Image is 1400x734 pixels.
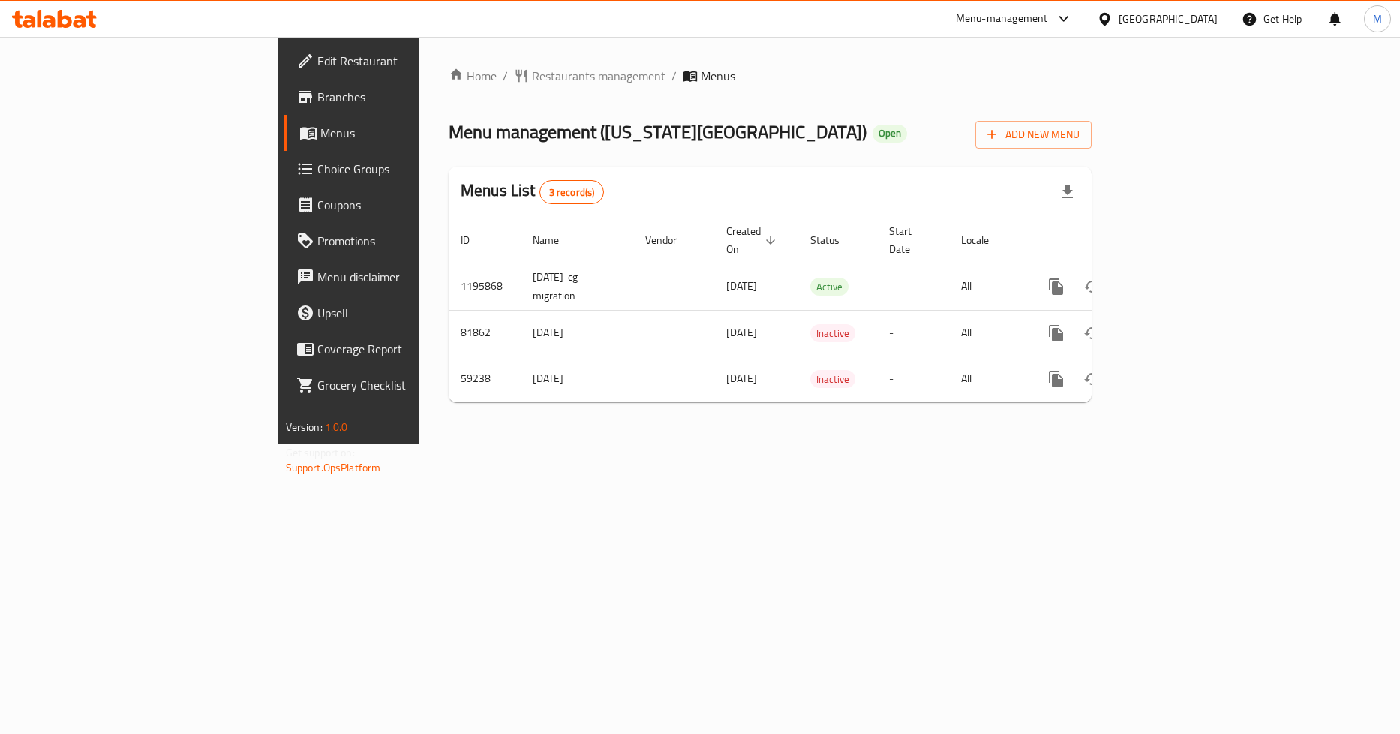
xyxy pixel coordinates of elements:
span: Status [810,231,859,249]
button: Add New Menu [975,121,1092,149]
span: [DATE] [726,323,757,342]
table: enhanced table [449,218,1194,402]
div: Open [873,125,907,143]
a: Promotions [284,223,512,259]
a: Menu disclaimer [284,259,512,295]
span: Open [873,127,907,140]
span: 3 record(s) [540,185,604,200]
td: [DATE] [521,310,633,356]
td: - [877,356,949,402]
span: Menu disclaimer [317,268,500,286]
span: Inactive [810,371,855,388]
span: Add New Menu [987,125,1080,144]
span: Menus [320,124,500,142]
span: Edit Restaurant [317,52,500,70]
span: Restaurants management [532,67,665,85]
span: 1.0.0 [325,417,348,437]
div: [GEOGRAPHIC_DATA] [1119,11,1218,27]
div: Export file [1050,174,1086,210]
span: Version: [286,417,323,437]
span: Name [533,231,578,249]
a: Coverage Report [284,331,512,367]
span: M [1373,11,1382,27]
th: Actions [1026,218,1194,263]
nav: breadcrumb [449,67,1092,85]
div: Inactive [810,324,855,342]
a: Menus [284,115,512,151]
span: Choice Groups [317,160,500,178]
div: Total records count [539,180,605,204]
span: [DATE] [726,276,757,296]
td: All [949,263,1026,310]
a: Grocery Checklist [284,367,512,403]
button: Change Status [1074,315,1110,351]
td: [DATE]-cg migration [521,263,633,310]
button: Change Status [1074,361,1110,397]
td: - [877,263,949,310]
td: All [949,310,1026,356]
span: Branches [317,88,500,106]
td: All [949,356,1026,402]
button: more [1038,361,1074,397]
a: Coupons [284,187,512,223]
span: Coupons [317,196,500,214]
span: Coverage Report [317,340,500,358]
span: ID [461,231,489,249]
span: Active [810,278,849,296]
a: Upsell [284,295,512,331]
span: Menu management ( [US_STATE][GEOGRAPHIC_DATA] ) [449,115,867,149]
a: Support.OpsPlatform [286,458,381,477]
a: Choice Groups [284,151,512,187]
span: [DATE] [726,369,757,388]
li: / [671,67,677,85]
span: Menus [701,67,735,85]
td: [DATE] [521,356,633,402]
span: Grocery Checklist [317,376,500,394]
span: Promotions [317,232,500,250]
td: - [877,310,949,356]
a: Edit Restaurant [284,43,512,79]
span: Inactive [810,325,855,342]
button: Change Status [1074,269,1110,305]
a: Branches [284,79,512,115]
span: Created On [726,222,780,258]
span: Start Date [889,222,931,258]
span: Locale [961,231,1008,249]
a: Restaurants management [514,67,665,85]
button: more [1038,269,1074,305]
span: Get support on: [286,443,355,462]
button: more [1038,315,1074,351]
div: Inactive [810,370,855,388]
span: Vendor [645,231,696,249]
h2: Menus List [461,179,604,204]
div: Menu-management [956,10,1048,28]
span: Upsell [317,304,500,322]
